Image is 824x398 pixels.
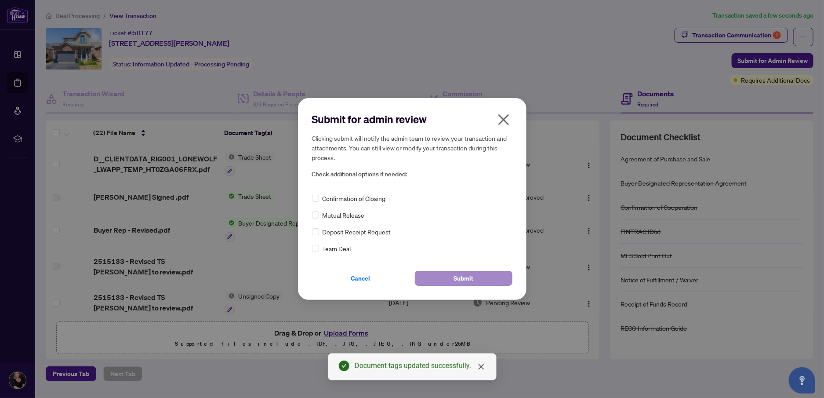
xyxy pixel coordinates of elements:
span: Team Deal [323,244,351,253]
button: Open asap [789,367,815,394]
span: Cancel [351,271,370,285]
span: close [478,363,485,370]
span: Check additional options if needed: [312,169,512,179]
span: close [497,113,511,127]
span: check-circle [339,361,349,371]
span: Mutual Release [323,210,365,220]
span: Deposit Receipt Request [323,227,391,237]
h2: Submit for admin review [312,112,512,126]
a: Close [476,362,486,372]
span: Confirmation of Closing [323,194,386,203]
span: Submit [454,271,473,285]
h5: Clicking submit will notify the admin team to review your transaction and attachments. You can st... [312,133,512,162]
button: Submit [415,271,512,286]
div: Document tags updated successfully. [355,361,486,371]
button: Cancel [312,271,410,286]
